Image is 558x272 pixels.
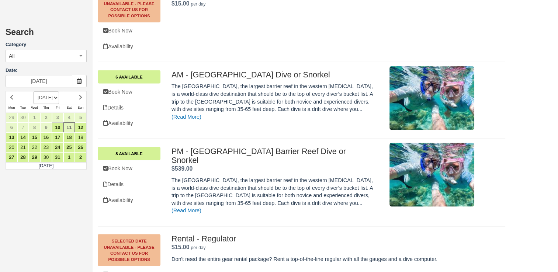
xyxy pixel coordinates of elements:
th: Fri [52,104,63,112]
a: Book Now [98,84,160,100]
h2: AM - [GEOGRAPHIC_DATA] Dive or Snorkel [171,70,373,79]
a: (Read More) [171,114,201,120]
a: 10 [52,122,63,132]
label: Category [6,41,87,48]
th: Thu [40,104,52,112]
strong: Price: $539 [171,165,193,172]
th: Tue [17,104,29,112]
a: 3 [52,112,63,122]
a: 20 [6,142,17,152]
a: Availability [98,193,160,208]
a: 30 [40,152,52,162]
th: Sun [75,104,86,112]
a: 1 [29,112,40,122]
a: 22 [29,142,40,152]
a: Details [98,100,160,115]
a: 13 [6,132,17,142]
h2: PM - [GEOGRAPHIC_DATA] Barrier Reef Dive or Snorkel [171,147,373,165]
img: M295-1 [389,143,474,207]
a: 31 [52,152,63,162]
h2: Search [6,28,87,41]
a: 21 [17,142,29,152]
a: Details [98,177,160,192]
span: $15.00 [171,0,189,7]
button: All [6,50,87,62]
a: (Read More) [171,208,201,213]
a: 14 [17,132,29,142]
a: 1 [63,152,75,162]
td: [DATE] [6,162,87,170]
a: Availability [98,116,160,131]
a: 15 [29,132,40,142]
a: 29 [6,112,17,122]
a: 30 [17,112,29,122]
span: $539.00 [171,165,193,172]
strong: Price: $15 [171,244,189,250]
a: 24 [52,142,63,152]
h2: Rental - Regulator [171,234,474,243]
a: 5 [75,112,86,122]
em: per day [191,245,205,250]
th: Wed [29,104,40,112]
span: All [9,52,15,60]
a: 29 [29,152,40,162]
img: M294-1 [389,66,474,130]
a: 26 [75,142,86,152]
p: The [GEOGRAPHIC_DATA], the largest barrier reef in the western [MEDICAL_DATA], is a world-class d... [171,83,373,121]
p: The [GEOGRAPHIC_DATA], the largest barrier reef in the western [MEDICAL_DATA], is a world-class d... [171,177,373,215]
a: Book Now [98,23,160,38]
a: 28 [17,152,29,162]
a: Availability [98,39,160,54]
a: 11 [63,122,75,132]
th: Mon [6,104,17,112]
a: 2 [40,112,52,122]
a: Book Now [98,161,160,176]
a: 27 [6,152,17,162]
a: 18 [63,132,75,142]
strong: Price: $15 [171,0,189,7]
p: Don't need the entire gear rental package? Rent a top-of-the-line regular with all the gauges and... [171,255,474,263]
a: 19 [75,132,86,142]
a: 12 [75,122,86,132]
a: 6 Available [98,70,160,84]
span: $15.00 [171,244,189,250]
a: 6 [6,122,17,132]
th: Sat [63,104,75,112]
a: 2 [75,152,86,162]
a: Selected Date Unavailable - Please contact us for possible options [98,234,160,266]
a: 4 [63,112,75,122]
a: 9 [40,122,52,132]
a: 16 [40,132,52,142]
a: 8 [29,122,40,132]
a: 8 Available [98,147,160,160]
a: 17 [52,132,63,142]
label: Date: [6,67,87,74]
a: 23 [40,142,52,152]
em: per day [191,1,205,7]
a: 25 [63,142,75,152]
a: 7 [17,122,29,132]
